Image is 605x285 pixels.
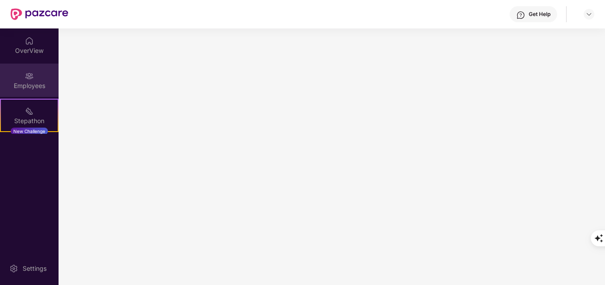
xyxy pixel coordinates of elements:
[1,116,58,125] div: Stepathon
[20,264,49,273] div: Settings
[25,107,34,116] img: svg+xml;base64,PHN2ZyB4bWxucz0iaHR0cDovL3d3dy53My5vcmcvMjAwMC9zdmciIHdpZHRoPSIyMSIgaGVpZ2h0PSIyMC...
[9,264,18,273] img: svg+xml;base64,PHN2ZyBpZD0iU2V0dGluZy0yMHgyMCIgeG1sbnM9Imh0dHA6Ly93d3cudzMub3JnLzIwMDAvc3ZnIiB3aW...
[11,128,48,135] div: New Challenge
[11,8,68,20] img: New Pazcare Logo
[25,72,34,80] img: svg+xml;base64,PHN2ZyBpZD0iRW1wbG95ZWVzIiB4bWxucz0iaHR0cDovL3d3dy53My5vcmcvMjAwMC9zdmciIHdpZHRoPS...
[585,11,593,18] img: svg+xml;base64,PHN2ZyBpZD0iRHJvcGRvd24tMzJ4MzIiIHhtbG5zPSJodHRwOi8vd3d3LnczLm9yZy8yMDAwL3N2ZyIgd2...
[529,11,550,18] div: Get Help
[516,11,525,20] img: svg+xml;base64,PHN2ZyBpZD0iSGVscC0zMngzMiIgeG1sbnM9Imh0dHA6Ly93d3cudzMub3JnLzIwMDAvc3ZnIiB3aWR0aD...
[25,36,34,45] img: svg+xml;base64,PHN2ZyBpZD0iSG9tZSIgeG1sbnM9Imh0dHA6Ly93d3cudzMub3JnLzIwMDAvc3ZnIiB3aWR0aD0iMjAiIG...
